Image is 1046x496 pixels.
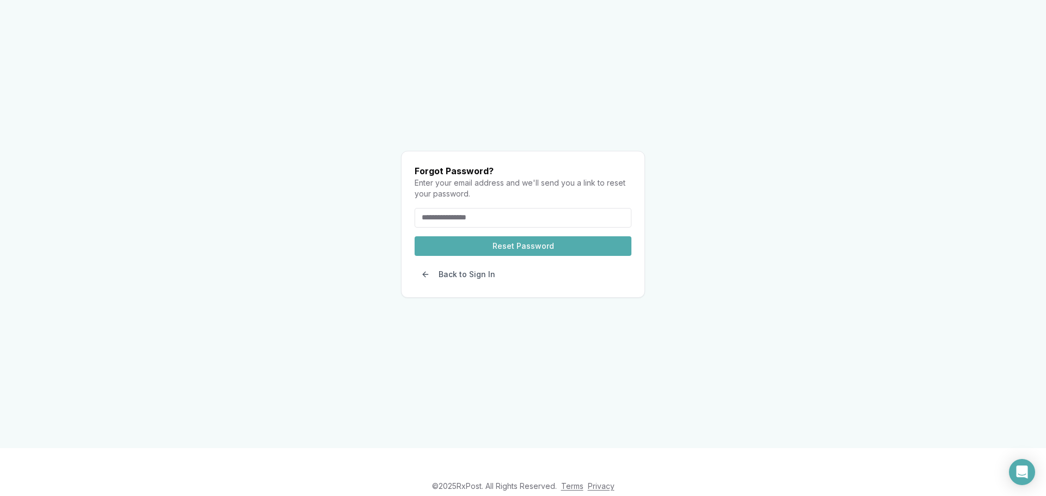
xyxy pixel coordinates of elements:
[415,265,502,284] button: Back to Sign In
[415,236,631,256] button: Reset Password
[415,177,631,199] p: Enter your email address and we'll send you a link to reset your password.
[561,481,583,491] a: Terms
[1009,459,1035,485] div: Open Intercom Messenger
[588,481,615,491] a: Privacy
[415,270,502,281] a: Back to Sign In
[415,164,631,177] h1: Forgot Password?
